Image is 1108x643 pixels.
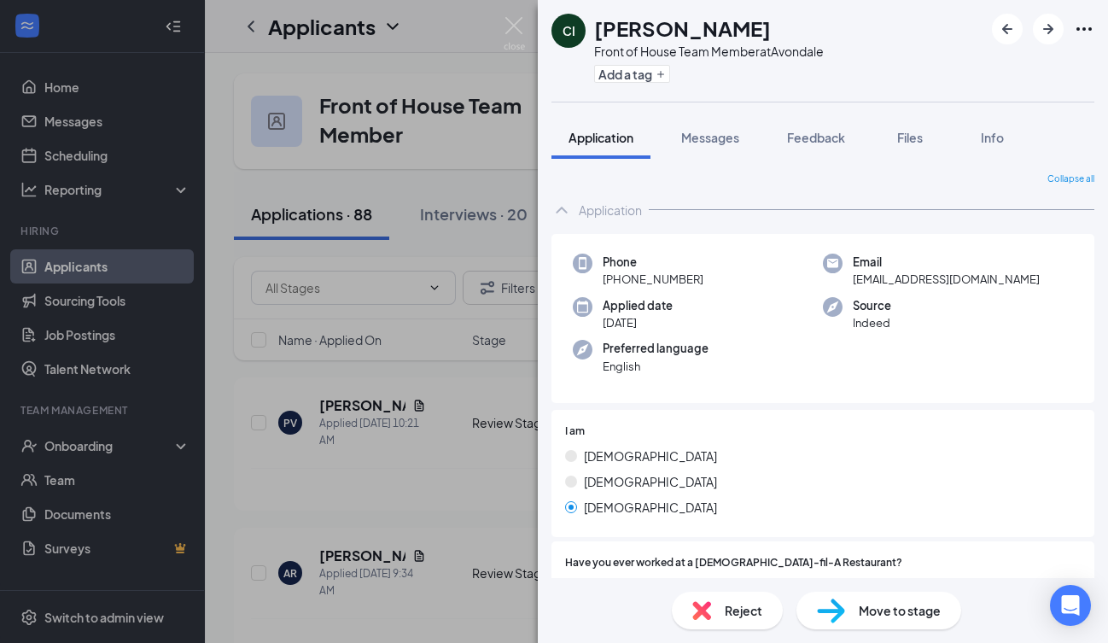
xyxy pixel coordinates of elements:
span: Move to stage [859,601,941,620]
span: [DEMOGRAPHIC_DATA] [584,447,717,465]
div: CI [563,22,575,39]
span: Info [981,130,1004,145]
span: Source [853,297,891,314]
span: Applied date [603,297,673,314]
span: I am [565,424,585,440]
svg: Ellipses [1074,19,1094,39]
span: Email [853,254,1040,271]
span: [EMAIL_ADDRESS][DOMAIN_NAME] [853,271,1040,288]
div: Application [579,202,642,219]
span: Feedback [787,130,845,145]
span: [DATE] [603,314,673,331]
div: Front of House Team Member at Avondale [594,43,824,60]
span: [PHONE_NUMBER] [603,271,703,288]
span: Yes [584,578,604,597]
span: Preferred language [603,340,709,357]
svg: Plus [656,69,666,79]
svg: ArrowLeftNew [997,19,1018,39]
span: Have you ever worked at a [DEMOGRAPHIC_DATA]-fil-A Restaurant? [565,555,902,571]
span: English [603,358,709,375]
div: Open Intercom Messenger [1050,585,1091,626]
button: ArrowRight [1033,14,1064,44]
span: Phone [603,254,703,271]
span: Files [897,130,923,145]
span: Reject [725,601,762,620]
svg: ChevronUp [551,200,572,220]
svg: ArrowRight [1038,19,1058,39]
span: [DEMOGRAPHIC_DATA] [584,498,717,517]
span: Messages [681,130,739,145]
span: Application [569,130,633,145]
span: Indeed [853,314,891,331]
button: ArrowLeftNew [992,14,1023,44]
button: PlusAdd a tag [594,65,670,83]
span: [DEMOGRAPHIC_DATA] [584,472,717,491]
span: Collapse all [1047,172,1094,186]
h1: [PERSON_NAME] [594,14,771,43]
